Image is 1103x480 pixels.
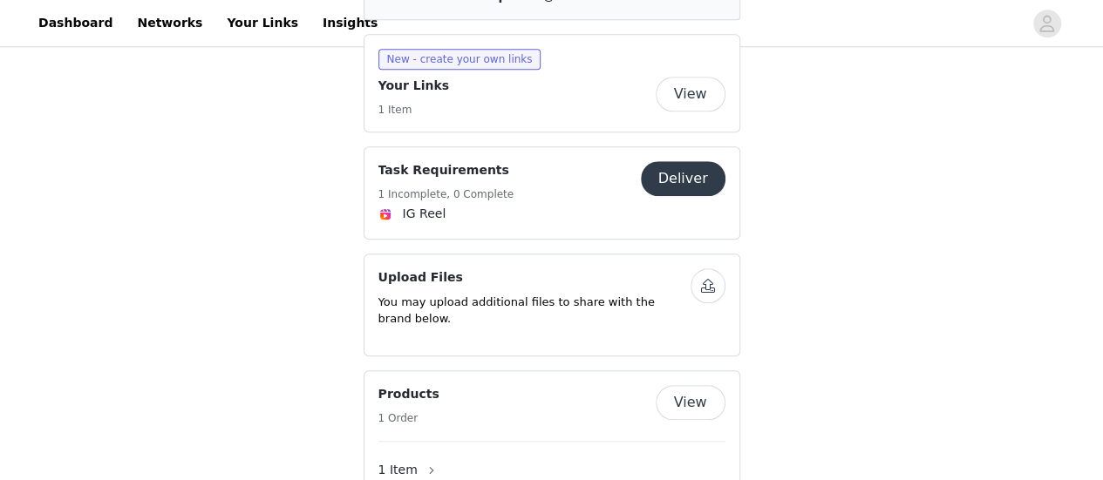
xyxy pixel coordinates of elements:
[378,461,418,479] span: 1 Item
[641,161,725,196] button: Deliver
[378,161,514,179] h4: Task Requirements
[378,294,691,328] p: You may upload additional files to share with the brand below.
[312,3,388,43] a: Insights
[378,410,439,426] h5: 1 Order
[364,146,740,240] div: Task Requirements
[378,49,541,70] span: New - create your own links
[378,385,439,403] h4: Products
[378,207,392,221] img: Instagram Reels Icon
[28,3,123,43] a: Dashboard
[403,205,446,223] span: IG Reel
[126,3,213,43] a: Networks
[1038,10,1055,37] div: avatar
[656,385,725,420] button: View
[378,268,691,287] h4: Upload Files
[216,3,309,43] a: Your Links
[656,77,725,112] button: View
[378,77,450,95] h4: Your Links
[378,186,514,202] h5: 1 Incomplete, 0 Complete
[378,102,450,118] h5: 1 Item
